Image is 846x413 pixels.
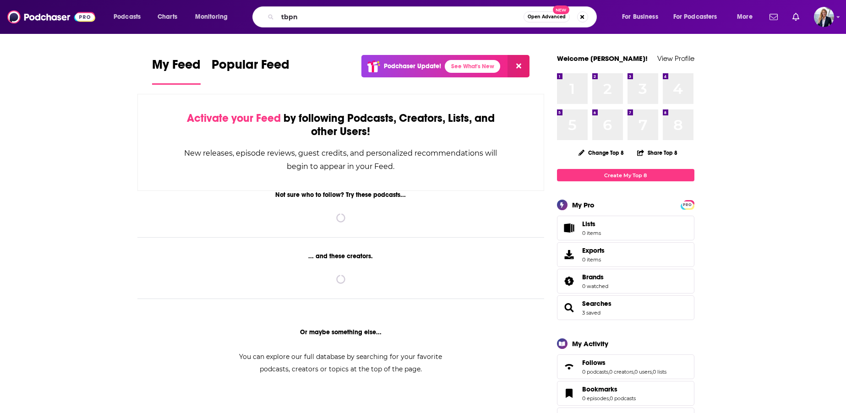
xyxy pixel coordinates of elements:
[673,11,717,23] span: For Podcasters
[557,269,694,293] span: Brands
[557,354,694,379] span: Follows
[557,54,648,63] a: Welcome [PERSON_NAME]!
[582,256,605,263] span: 0 items
[137,191,545,199] div: Not sure who to follow? Try these podcasts...
[582,385,617,393] span: Bookmarks
[610,395,636,402] a: 0 podcasts
[582,273,608,281] a: Brands
[582,230,601,236] span: 0 items
[557,216,694,240] a: Lists
[789,9,803,25] a: Show notifications dropdown
[582,246,605,255] span: Exports
[582,283,608,289] a: 0 watched
[633,369,634,375] span: ,
[187,111,281,125] span: Activate your Feed
[572,201,595,209] div: My Pro
[582,220,601,228] span: Lists
[114,11,141,23] span: Podcasts
[582,220,595,228] span: Lists
[152,57,201,85] a: My Feed
[622,11,658,23] span: For Business
[195,11,228,23] span: Monitoring
[7,8,95,26] img: Podchaser - Follow, Share and Rate Podcasts
[137,252,545,260] div: ... and these creators.
[657,54,694,63] a: View Profile
[814,7,834,27] button: Show profile menu
[582,395,609,402] a: 0 episodes
[814,7,834,27] span: Logged in as carolynchauncey
[261,6,606,27] div: Search podcasts, credits, & more...
[557,295,694,320] span: Searches
[557,381,694,406] span: Bookmarks
[609,395,610,402] span: ,
[582,359,606,367] span: Follows
[731,10,764,24] button: open menu
[582,273,604,281] span: Brands
[582,385,636,393] a: Bookmarks
[667,10,731,24] button: open menu
[212,57,289,78] span: Popular Feed
[737,11,753,23] span: More
[189,10,240,24] button: open menu
[634,369,652,375] a: 0 users
[553,5,569,14] span: New
[560,360,579,373] a: Follows
[212,57,289,85] a: Popular Feed
[616,10,670,24] button: open menu
[560,275,579,288] a: Brands
[682,201,693,208] a: PRO
[184,112,498,138] div: by following Podcasts, Creators, Lists, and other Users!
[682,201,693,208] span: PRO
[652,369,653,375] span: ,
[228,351,453,375] div: You can explore our full database by searching for your favorite podcasts, creators or topics at ...
[278,10,524,24] input: Search podcasts, credits, & more...
[152,10,183,24] a: Charts
[184,147,498,173] div: New releases, episode reviews, guest credits, and personalized recommendations will begin to appe...
[653,369,666,375] a: 0 lists
[637,144,678,162] button: Share Top 8
[152,57,201,78] span: My Feed
[560,222,579,234] span: Lists
[107,10,153,24] button: open menu
[582,299,611,308] a: Searches
[814,7,834,27] img: User Profile
[524,11,570,22] button: Open AdvancedNew
[609,369,633,375] a: 0 creators
[445,60,500,73] a: See What's New
[158,11,177,23] span: Charts
[528,15,566,19] span: Open Advanced
[582,369,608,375] a: 0 podcasts
[557,169,694,181] a: Create My Top 8
[560,248,579,261] span: Exports
[582,310,600,316] a: 3 saved
[557,242,694,267] a: Exports
[573,147,630,158] button: Change Top 8
[384,62,441,70] p: Podchaser Update!
[572,339,608,348] div: My Activity
[560,301,579,314] a: Searches
[766,9,781,25] a: Show notifications dropdown
[560,387,579,400] a: Bookmarks
[137,328,545,336] div: Or maybe something else...
[582,359,666,367] a: Follows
